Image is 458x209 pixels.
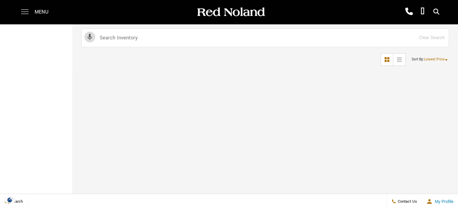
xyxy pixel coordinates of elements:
[196,7,265,17] img: Red Noland Auto Group
[432,199,453,204] span: My Profile
[412,57,424,62] span: Sort By :
[81,29,449,47] input: Search Inventory
[396,199,417,204] span: Contact Us
[424,57,444,62] span: Lowest Price
[3,197,17,203] section: Click to Open Cookie Consent Modal
[422,194,458,209] button: Open user profile menu
[84,32,95,42] svg: Click to toggle on voice search
[3,197,17,203] img: Opt-Out Icon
